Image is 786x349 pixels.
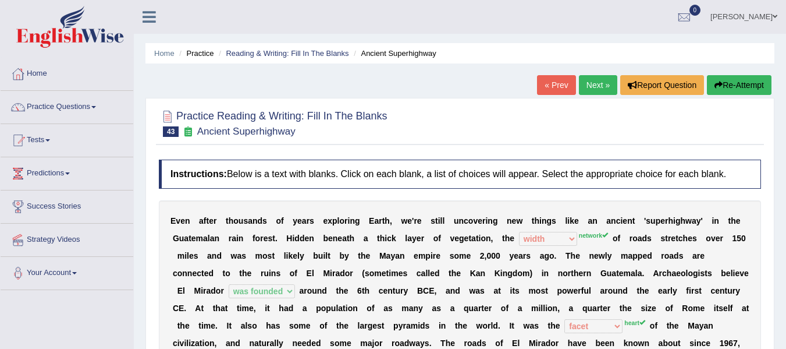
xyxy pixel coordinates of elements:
[616,216,621,225] b: c
[390,216,392,225] b: ,
[638,251,643,260] b: p
[464,216,468,225] b: c
[401,216,407,225] b: w
[567,216,570,225] b: i
[675,234,678,243] b: t
[720,234,723,243] b: r
[454,216,459,225] b: u
[212,251,217,260] b: n
[260,234,263,243] b: r
[571,251,576,260] b: h
[711,234,716,243] b: v
[473,216,478,225] b: v
[284,251,286,260] b: l
[647,234,652,243] b: s
[366,251,371,260] b: e
[302,216,307,225] b: a
[668,216,673,225] b: h
[400,251,405,260] b: n
[685,216,692,225] b: w
[673,216,675,225] b: i
[656,216,661,225] b: p
[665,216,668,225] b: r
[340,216,345,225] b: o
[665,234,668,243] b: t
[642,251,647,260] b: e
[575,251,580,260] b: e
[421,234,424,243] b: r
[386,251,391,260] b: a
[688,234,692,243] b: e
[241,251,246,260] b: s
[163,126,179,137] span: 43
[233,216,239,225] b: o
[1,224,133,253] a: Strategy Videos
[632,251,638,260] b: p
[537,75,575,95] a: « Prev
[199,216,204,225] b: a
[623,216,627,225] b: e
[405,234,407,243] b: l
[294,234,300,243] b: d
[170,216,176,225] b: E
[632,234,638,243] b: o
[286,234,292,243] b: H
[379,251,386,260] b: M
[215,234,220,243] b: n
[679,251,684,260] b: s
[712,216,714,225] b: i
[542,216,547,225] b: n
[203,234,208,243] b: a
[275,234,278,243] b: .
[675,216,681,225] b: g
[668,234,671,243] b: r
[223,269,226,278] b: t
[355,216,360,225] b: g
[570,216,574,225] b: k
[262,251,268,260] b: o
[412,234,417,243] b: y
[611,216,616,225] b: n
[185,216,190,225] b: n
[197,269,201,278] b: c
[512,216,517,225] b: e
[286,251,289,260] b: i
[627,216,632,225] b: n
[252,234,255,243] b: f
[433,251,436,260] b: r
[509,251,514,260] b: y
[481,234,486,243] b: o
[201,269,204,278] b: t
[454,251,459,260] b: o
[468,234,471,243] b: t
[438,216,440,225] b: i
[328,216,332,225] b: x
[204,269,209,278] b: e
[579,232,608,239] sup: network
[620,216,623,225] b: i
[507,216,512,225] b: n
[170,169,227,179] b: Instructions:
[605,251,607,260] b: l
[532,216,535,225] b: t
[574,216,579,225] b: e
[380,234,385,243] b: h
[189,234,191,243] b: t
[407,216,412,225] b: e
[207,216,209,225] b: t
[209,216,214,225] b: e
[179,234,184,243] b: u
[184,234,189,243] b: a
[488,216,493,225] b: n
[647,251,652,260] b: d
[276,216,281,225] b: o
[589,251,595,260] b: n
[361,251,366,260] b: h
[1,91,133,120] a: Practice Questions
[159,108,387,137] h2: Practice Reading & Writing: Fill In The Blanks
[433,234,439,243] b: o
[418,251,425,260] b: m
[184,251,187,260] b: i
[485,216,488,225] b: i
[736,216,741,225] b: e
